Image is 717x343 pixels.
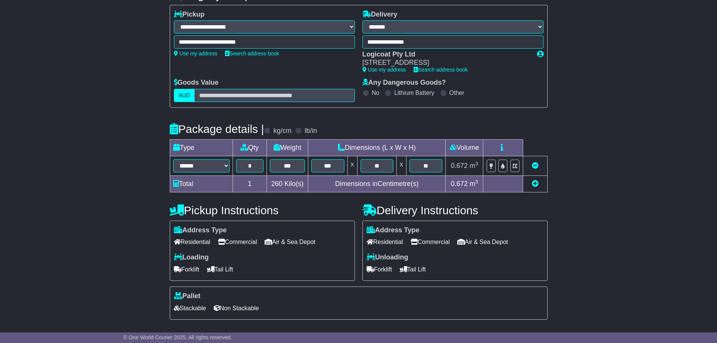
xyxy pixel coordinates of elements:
[123,334,232,340] span: © One World Courier 2025. All rights reserved.
[271,180,283,188] span: 260
[214,302,259,314] span: Non Stackable
[532,180,539,188] a: Add new item
[446,139,483,156] td: Volume
[470,180,478,188] span: m
[532,162,539,169] a: Remove this item
[174,292,201,300] label: Pallet
[470,162,478,169] span: m
[170,204,355,216] h4: Pickup Instructions
[367,226,420,235] label: Address Type
[400,264,426,275] span: Tail Lift
[174,302,206,314] span: Stackable
[174,11,205,19] label: Pickup
[362,59,530,67] div: [STREET_ADDRESS]
[304,127,317,135] label: lb/in
[174,50,218,56] a: Use my address
[475,161,478,166] sup: 3
[347,156,357,175] td: x
[308,139,446,156] td: Dimensions (L x W x H)
[174,89,195,102] label: AUD
[362,67,406,73] a: Use my address
[414,67,468,73] a: Search address book
[174,226,227,235] label: Address Type
[367,236,403,248] span: Residential
[362,11,397,19] label: Delivery
[267,175,308,192] td: Kilo(s)
[362,79,446,87] label: Any Dangerous Goods?
[367,253,408,262] label: Unloading
[396,156,406,175] td: x
[367,264,392,275] span: Forklift
[267,139,308,156] td: Weight
[457,236,508,248] span: Air & Sea Depot
[449,89,464,96] label: Other
[174,253,209,262] label: Loading
[218,236,257,248] span: Commercial
[233,175,267,192] td: 1
[451,180,468,188] span: 0.672
[170,123,264,135] h4: Package details |
[170,175,233,192] td: Total
[174,79,219,87] label: Goods Value
[225,50,279,56] a: Search address book
[265,236,315,248] span: Air & Sea Depot
[475,179,478,184] sup: 3
[273,127,291,135] label: kg/cm
[451,162,468,169] span: 0.672
[411,236,450,248] span: Commercial
[372,89,379,96] label: No
[362,50,530,59] div: Logicoat Pty Ltd
[174,236,210,248] span: Residential
[233,139,267,156] td: Qty
[170,139,233,156] td: Type
[174,264,199,275] span: Forklift
[207,264,233,275] span: Tail Lift
[394,89,434,96] label: Lithium Battery
[308,175,446,192] td: Dimensions in Centimetre(s)
[362,204,548,216] h4: Delivery Instructions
